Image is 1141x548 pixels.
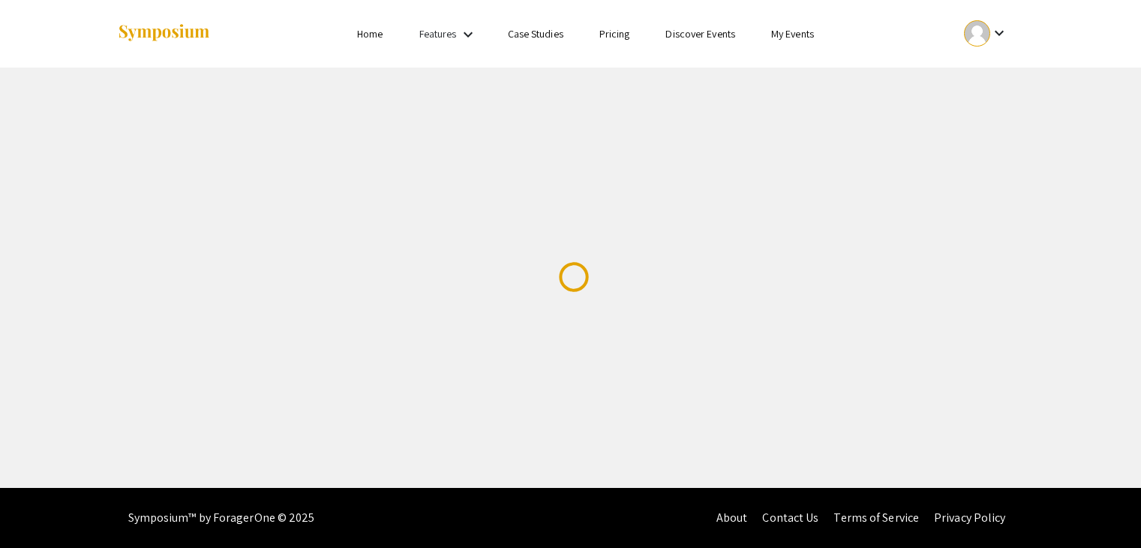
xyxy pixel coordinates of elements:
a: Discover Events [665,27,735,41]
a: Contact Us [762,510,818,525]
a: Terms of Service [833,510,919,525]
a: Case Studies [508,27,563,41]
a: Features [419,27,457,41]
a: About [716,510,748,525]
mat-icon: Expand account dropdown [990,24,1008,42]
iframe: Chat [1077,480,1130,537]
mat-icon: Expand Features list [459,26,477,44]
a: Home [357,27,383,41]
img: Symposium by ForagerOne [117,23,211,44]
button: Expand account dropdown [948,17,1024,50]
a: My Events [771,27,814,41]
a: Pricing [599,27,630,41]
div: Symposium™ by ForagerOne © 2025 [128,488,315,548]
a: Privacy Policy [934,510,1005,525]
